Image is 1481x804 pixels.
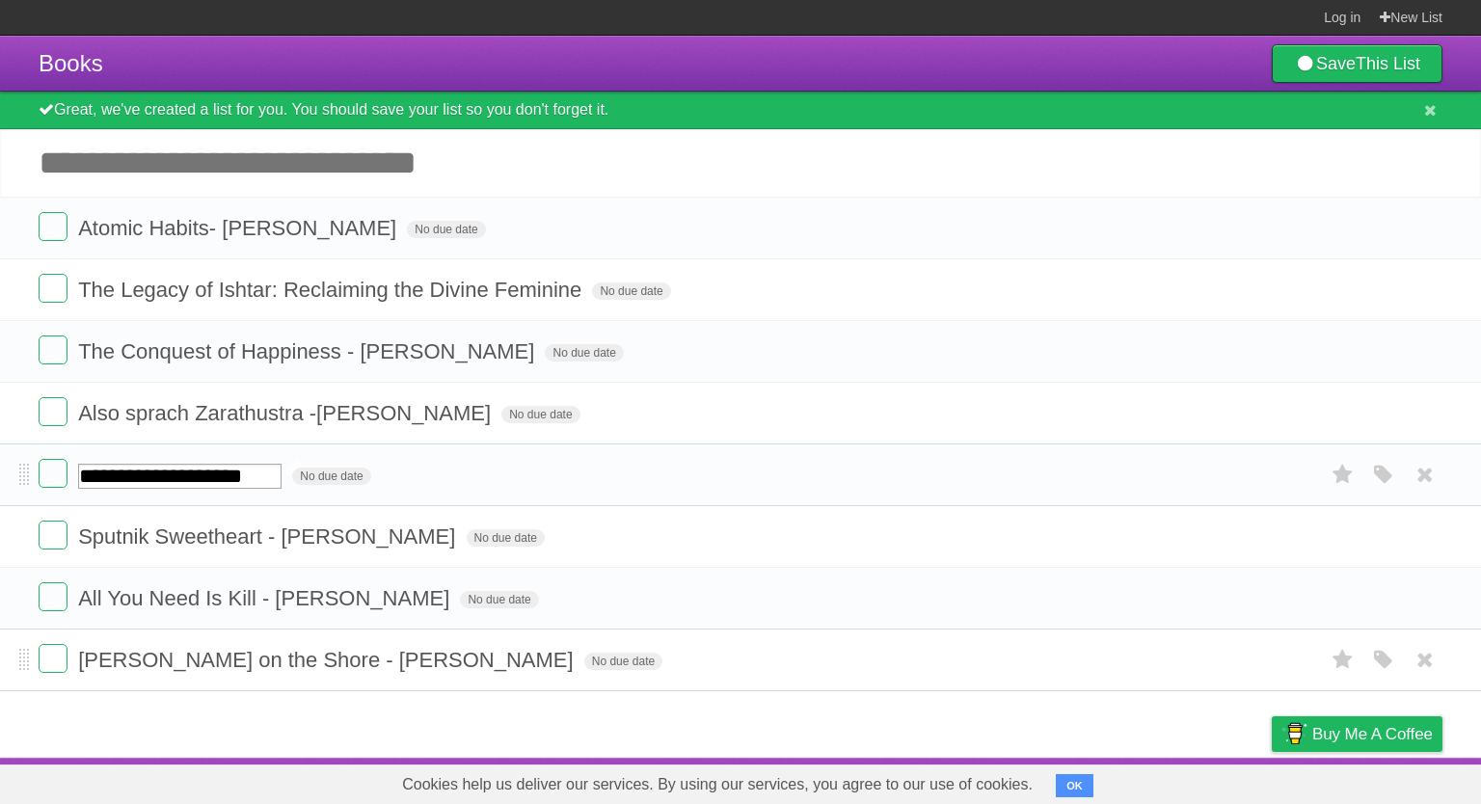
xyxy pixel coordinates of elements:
a: About [1015,763,1056,799]
label: Star task [1325,644,1361,676]
a: Developers [1079,763,1157,799]
span: The Legacy of Ishtar: Reclaiming the Divine Feminine [78,278,586,302]
span: Also sprach Zarathustra -[PERSON_NAME] [78,401,496,425]
label: Done [39,459,67,488]
span: No due date [584,653,662,670]
label: Done [39,274,67,303]
span: No due date [545,344,623,362]
a: Privacy [1247,763,1297,799]
span: Books [39,50,103,76]
a: Buy me a coffee [1272,716,1442,752]
span: No due date [460,591,538,608]
label: Done [39,644,67,673]
span: No due date [407,221,485,238]
a: SaveThis List [1272,44,1442,83]
span: [PERSON_NAME] on the Shore - [PERSON_NAME] [78,648,579,672]
a: Suggest a feature [1321,763,1442,799]
label: Done [39,212,67,241]
span: Cookies help us deliver our services. By using our services, you agree to our use of cookies. [383,765,1052,804]
span: No due date [501,406,579,423]
span: The Conquest of Happiness - [PERSON_NAME] [78,339,539,363]
b: This List [1356,54,1420,73]
span: Buy me a coffee [1312,717,1433,751]
span: No due date [467,529,545,547]
span: No due date [592,282,670,300]
span: No due date [292,468,370,485]
label: Done [39,582,67,611]
span: All You Need Is Kill - [PERSON_NAME] [78,586,454,610]
span: Sputnik Sweetheart - [PERSON_NAME] [78,524,460,549]
a: Terms [1181,763,1224,799]
label: Done [39,335,67,364]
button: OK [1056,774,1093,797]
img: Buy me a coffee [1281,717,1307,750]
label: Done [39,521,67,549]
span: Atomic Habits- [PERSON_NAME] [78,216,401,240]
label: Star task [1325,459,1361,491]
label: Done [39,397,67,426]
